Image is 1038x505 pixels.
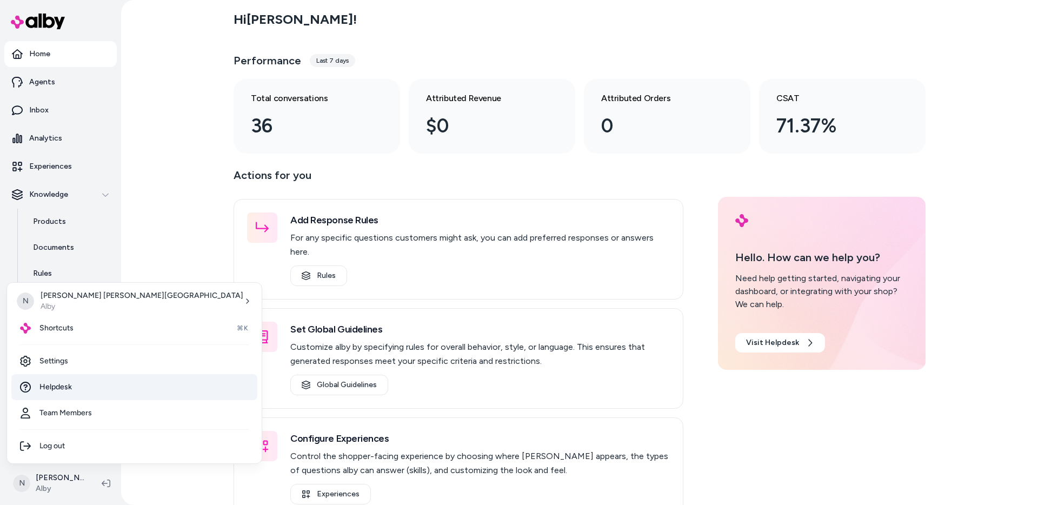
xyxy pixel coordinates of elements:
a: Team Members [11,400,257,426]
span: N [17,293,34,310]
span: ⌘K [237,324,249,333]
a: Settings [11,348,257,374]
div: Log out [11,433,257,459]
img: alby Logo [20,323,31,334]
span: Helpdesk [39,382,72,393]
p: Alby [41,301,243,312]
p: [PERSON_NAME] [PERSON_NAME][GEOGRAPHIC_DATA] [41,290,243,301]
span: Shortcuts [39,323,74,334]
